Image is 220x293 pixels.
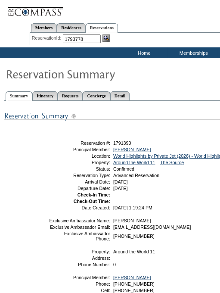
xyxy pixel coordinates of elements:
[113,140,131,146] span: 1791390
[113,160,155,165] a: Around the World 11
[57,23,86,32] a: Residences
[113,234,155,239] span: [PHONE_NUMBER]
[49,275,110,280] td: Principal Member:
[49,249,110,254] td: Property:
[49,173,110,178] td: Reservation Type:
[6,65,178,82] img: Reservaton Summary
[49,224,110,230] td: Exclusive Ambassador Email:
[49,256,110,261] td: Address:
[113,288,155,293] span: [PHONE_NUMBER]
[118,47,168,58] td: Home
[168,47,217,58] td: Memberships
[49,140,110,146] td: Reservation #:
[32,34,63,42] div: ReservationId:
[49,288,110,293] td: Cell:
[113,166,134,171] span: Confirmed
[110,91,130,100] a: Detail
[86,23,118,33] a: Reservations
[113,186,128,191] span: [DATE]
[49,186,110,191] td: Departure Date:
[31,23,57,32] a: Members
[102,34,110,42] img: Reservation Search
[49,281,110,287] td: Phone:
[49,218,110,223] td: Exclusive Ambassador Name:
[58,91,83,100] a: Requests
[49,166,110,171] td: Status:
[6,91,32,101] a: Summary
[77,192,110,197] strong: Check-In Time:
[49,160,110,165] td: Property:
[83,91,110,100] a: Concierge
[113,281,155,287] span: [PHONE_NUMBER]
[113,147,151,152] a: [PERSON_NAME]
[49,231,110,241] td: Exclusive Ambassador Phone:
[113,173,159,178] span: Advanced Reservation
[74,199,110,204] strong: Check-Out Time:
[113,249,155,254] span: Around the World 11
[113,262,116,267] span: 0
[113,224,191,230] span: [EMAIL_ADDRESS][DOMAIN_NAME]
[113,275,151,280] a: [PERSON_NAME]
[49,147,110,152] td: Principal Member:
[113,218,151,223] span: [PERSON_NAME]
[32,91,58,100] a: Itinerary
[49,179,110,184] td: Arrival Date:
[160,160,184,165] a: The Source
[49,153,110,159] td: Location:
[49,205,110,210] td: Date Created:
[49,262,110,267] td: Phone Number:
[113,179,128,184] span: [DATE]
[113,205,152,210] span: [DATE] 1:19:24 PM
